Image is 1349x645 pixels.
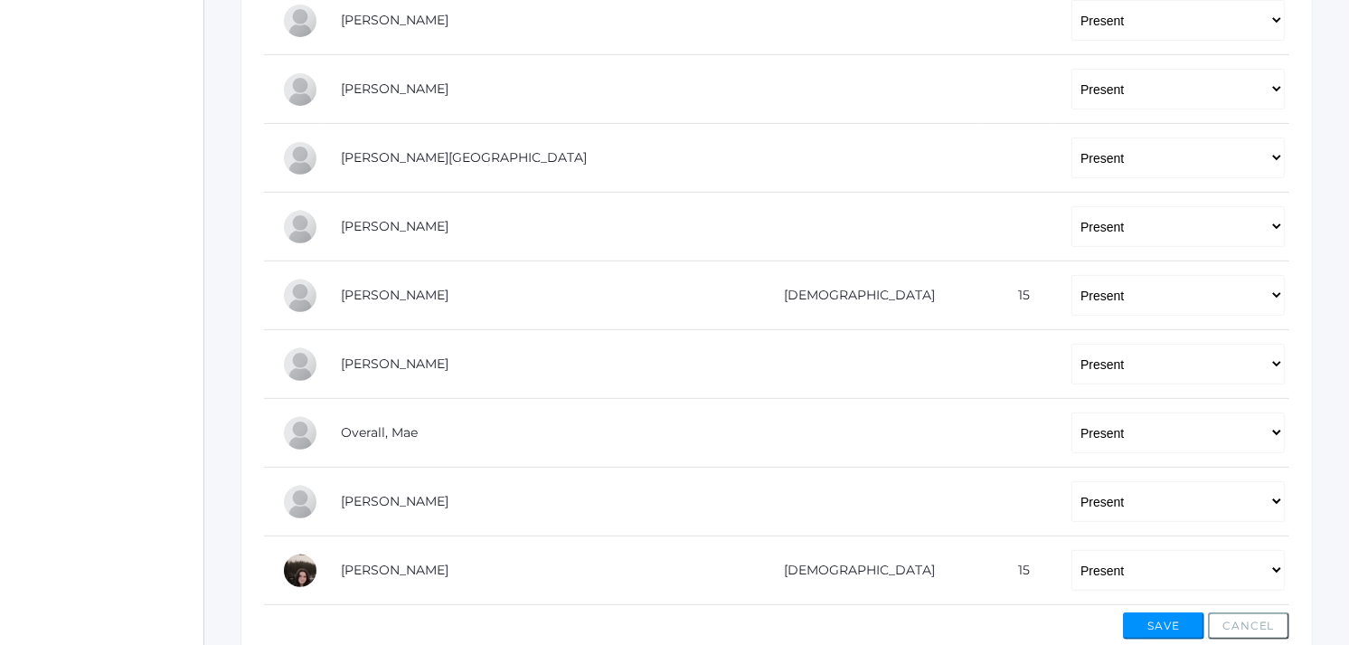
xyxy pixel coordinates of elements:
td: [DEMOGRAPHIC_DATA] [723,261,982,330]
td: [DEMOGRAPHIC_DATA] [723,536,982,605]
div: Austin Hill [282,140,318,176]
td: 15 [982,536,1053,605]
div: Haylie Slawson [282,553,318,589]
a: [PERSON_NAME] [341,356,448,372]
a: [PERSON_NAME] [341,12,448,28]
div: Reese Carr [282,3,318,39]
div: Wylie Myers [282,346,318,383]
a: [PERSON_NAME][GEOGRAPHIC_DATA] [341,149,587,166]
a: [PERSON_NAME] [341,81,448,97]
div: Wyatt Hill [282,209,318,245]
div: Emme Renz [282,484,318,520]
div: Ryan Lawler [282,278,318,314]
a: [PERSON_NAME] [341,493,448,509]
a: [PERSON_NAME] [341,287,448,303]
a: [PERSON_NAME] [341,218,448,234]
a: Overall, Mae [341,424,418,441]
button: Cancel [1208,612,1289,640]
button: Save [1123,612,1204,640]
div: Mae Overall [282,415,318,451]
td: 15 [982,261,1053,330]
div: LaRae Erner [282,71,318,108]
a: [PERSON_NAME] [341,562,448,578]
